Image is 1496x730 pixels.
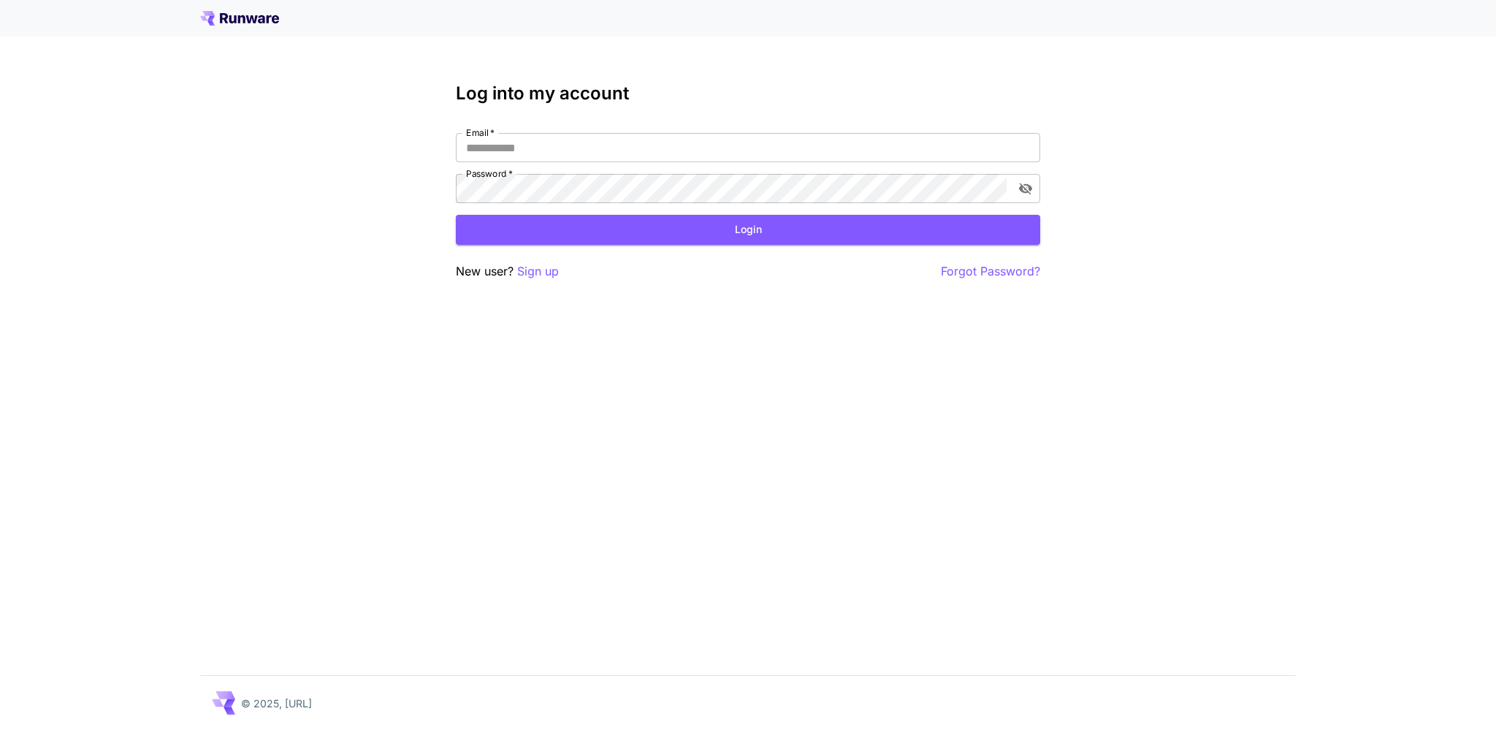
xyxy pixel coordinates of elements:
h3: Log into my account [456,83,1040,104]
label: Email [466,126,495,139]
label: Password [466,167,513,180]
button: toggle password visibility [1012,175,1039,202]
button: Forgot Password? [941,262,1040,281]
p: © 2025, [URL] [241,696,312,711]
p: New user? [456,262,559,281]
button: Login [456,215,1040,245]
button: Sign up [517,262,559,281]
